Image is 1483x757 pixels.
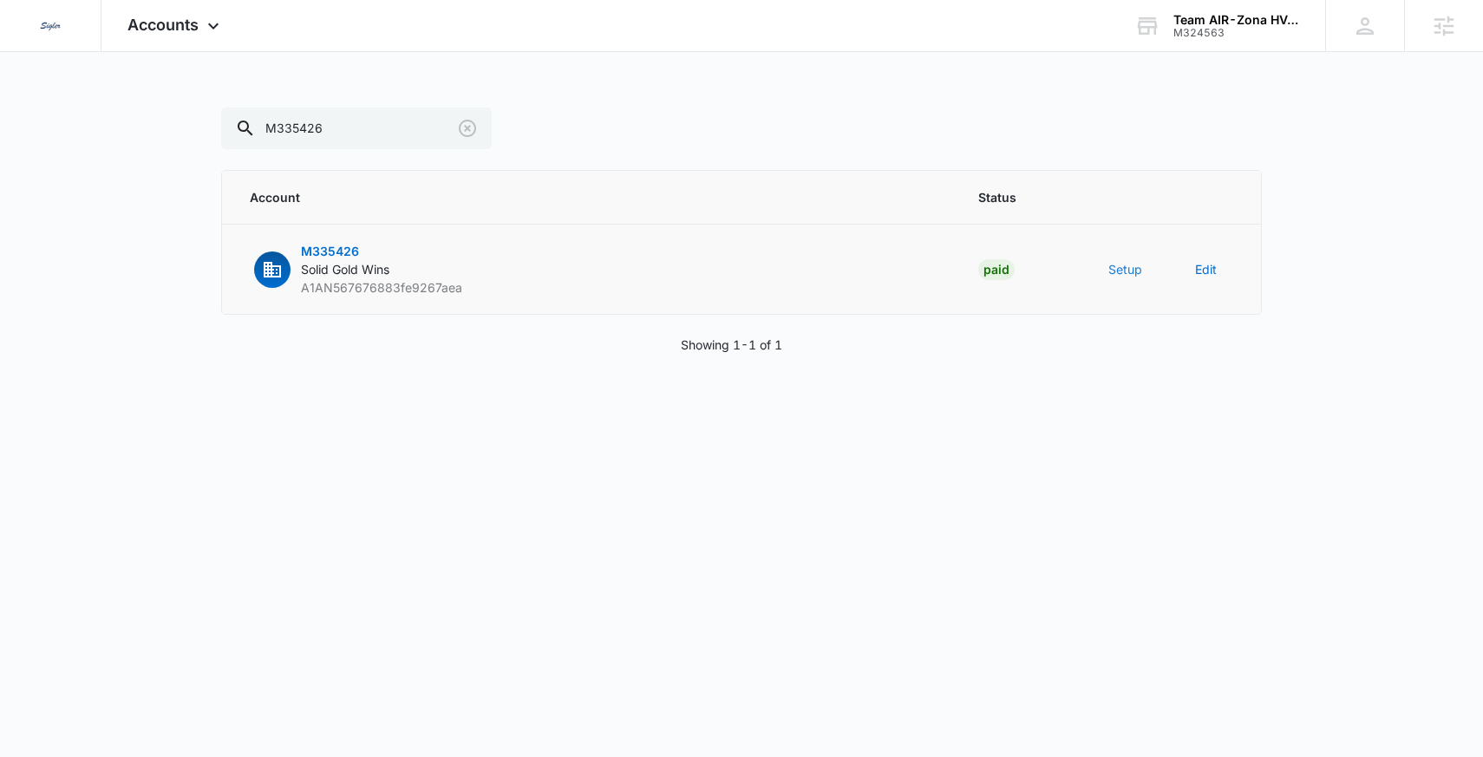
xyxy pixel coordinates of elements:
[250,242,462,297] button: M335426Solid Gold WinsA1AN567676883fe9267aea
[301,244,359,258] span: M335426
[454,114,481,142] button: Clear
[221,108,492,149] input: Search...
[1173,27,1300,39] div: account id
[127,16,199,34] span: Accounts
[1195,260,1217,278] button: Edit
[681,336,782,354] p: Showing 1-1 of 1
[1173,13,1300,27] div: account name
[978,188,1067,206] span: Status
[978,259,1015,280] div: Paid
[1108,260,1142,278] button: Setup
[35,10,66,42] img: Sigler Corporate
[301,262,389,277] span: Solid Gold Wins
[250,188,937,206] span: Account
[301,280,462,295] span: A1AN567676883fe9267aea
